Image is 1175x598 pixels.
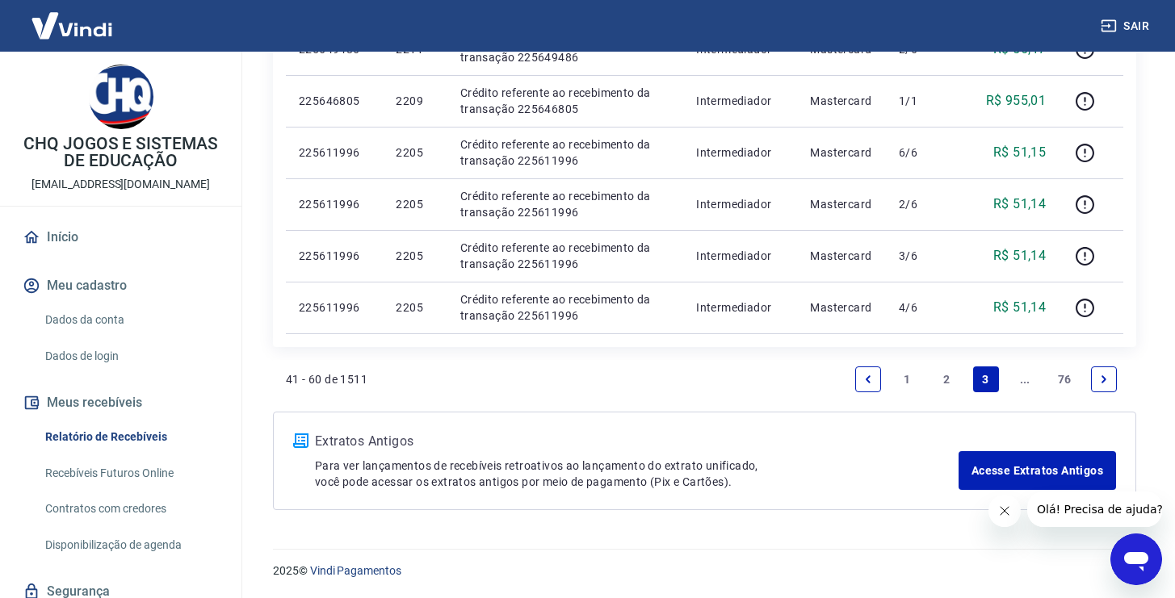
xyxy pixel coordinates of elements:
[286,371,367,387] p: 41 - 60 de 1511
[986,91,1047,111] p: R$ 955,01
[1012,366,1038,392] a: Jump forward
[849,360,1123,399] ul: Pagination
[460,85,670,117] p: Crédito referente ao recebimento da transação 225646805
[899,299,946,316] p: 4/6
[810,299,873,316] p: Mastercard
[696,93,784,109] p: Intermediador
[315,458,959,490] p: Para ver lançamentos de recebíveis retroativos ao lançamento do extrato unificado, você pode aces...
[696,144,784,161] p: Intermediador
[39,340,222,373] a: Dados de login
[396,299,434,316] p: 2205
[810,144,873,161] p: Mastercard
[299,299,370,316] p: 225611996
[993,298,1046,317] p: R$ 51,14
[973,366,999,392] a: Page 3 is your current page
[993,194,1046,214] p: R$ 51,14
[855,366,881,392] a: Previous page
[1027,491,1162,527] iframe: Message from company
[19,268,222,303] button: Meu cadastro
[13,136,229,169] p: CHQ JOGOS E SISTEMAS DE EDUCAÇÃO
[899,144,946,161] p: 6/6
[39,303,222,337] a: Dados da conta
[899,248,946,264] p: 3/6
[10,11,136,24] span: Olá! Precisa de ajuda?
[396,93,434,109] p: 2209
[1110,533,1162,585] iframe: Button to launch messaging window
[1097,11,1156,41] button: Sair
[993,246,1046,266] p: R$ 51,14
[810,248,873,264] p: Mastercard
[959,451,1116,490] a: Acesse Extratos Antigos
[988,495,1021,527] iframe: Close message
[19,385,222,420] button: Meus recebíveis
[89,65,153,129] img: e5bfdad4-339e-4784-9208-21d46ab39991.jpeg
[293,433,308,448] img: ícone
[39,457,222,490] a: Recebíveis Futuros Online
[696,248,784,264] p: Intermediador
[460,136,670,169] p: Crédito referente ao recebimento da transação 225611996
[299,196,370,212] p: 225611996
[934,366,959,392] a: Page 2
[899,196,946,212] p: 2/6
[460,240,670,272] p: Crédito referente ao recebimento da transação 225611996
[19,220,222,255] a: Início
[460,188,670,220] p: Crédito referente ao recebimento da transação 225611996
[460,291,670,324] p: Crédito referente ao recebimento da transação 225611996
[810,93,873,109] p: Mastercard
[810,196,873,212] p: Mastercard
[299,93,370,109] p: 225646805
[696,196,784,212] p: Intermediador
[31,176,210,193] p: [EMAIL_ADDRESS][DOMAIN_NAME]
[315,432,959,451] p: Extratos Antigos
[993,143,1046,162] p: R$ 51,15
[895,366,921,392] a: Page 1
[396,248,434,264] p: 2205
[39,492,222,525] a: Contratos com credores
[19,1,124,50] img: Vindi
[396,144,434,161] p: 2205
[299,144,370,161] p: 225611996
[299,248,370,264] p: 225611996
[310,564,401,577] a: Vindi Pagamentos
[273,562,1136,579] p: 2025 ©
[396,196,434,212] p: 2205
[696,299,784,316] p: Intermediador
[39,529,222,562] a: Disponibilização de agenda
[1091,366,1117,392] a: Next page
[39,420,222,454] a: Relatório de Recebíveis
[1051,366,1078,392] a: Page 76
[899,93,946,109] p: 1/1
